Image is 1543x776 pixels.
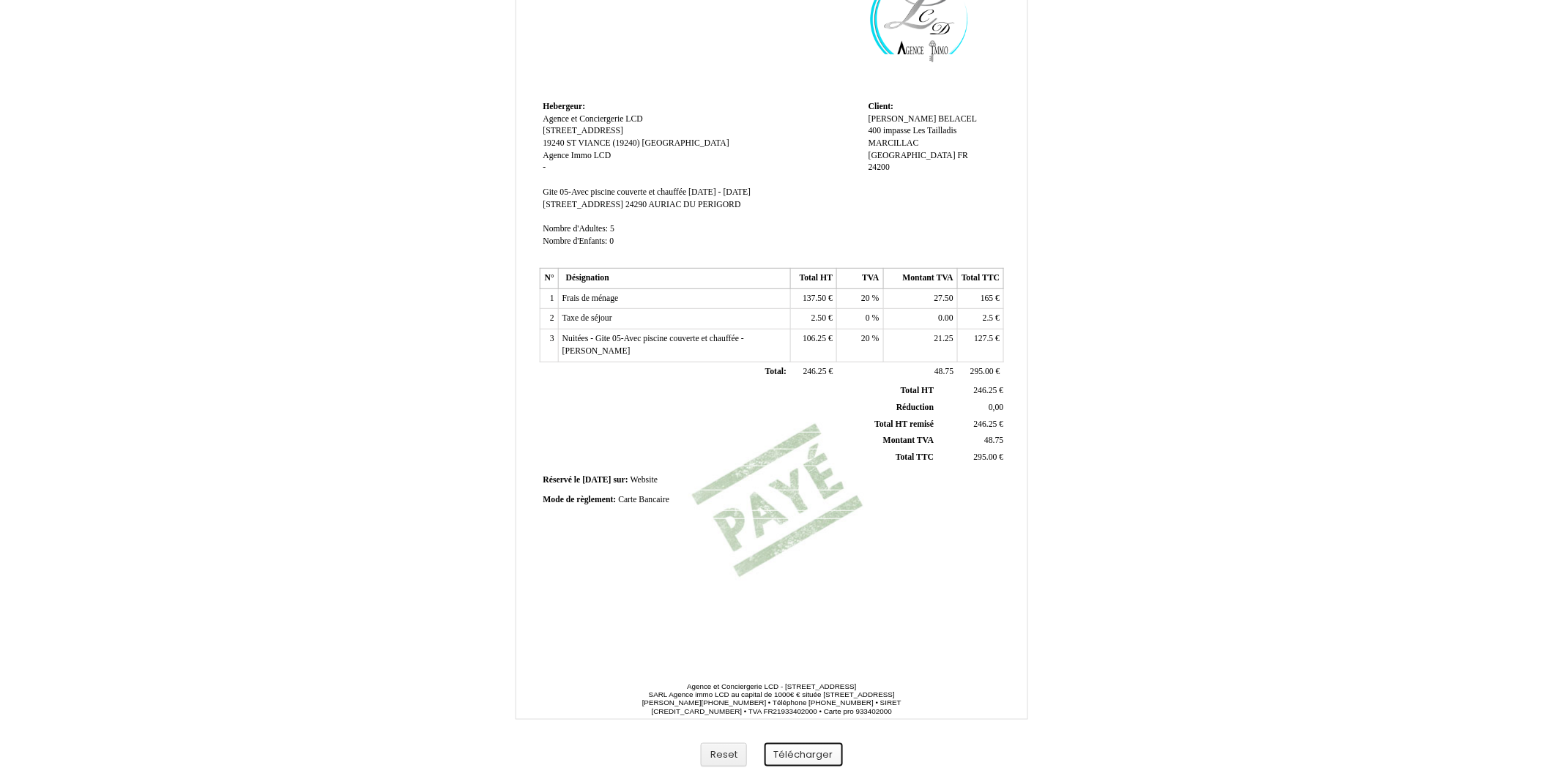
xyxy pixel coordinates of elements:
span: 20 [861,334,870,343]
td: 2 [540,309,558,329]
span: 106.25 [803,334,826,343]
span: Agence Immo [543,151,592,160]
td: € [958,288,1004,309]
td: % [837,309,883,329]
td: € [937,449,1006,466]
td: 1 [540,288,558,309]
span: [GEOGRAPHIC_DATA] [642,138,729,148]
span: 24290 [625,200,647,209]
span: Hebergeur: [543,102,586,111]
td: € [790,362,836,382]
td: € [958,309,1004,329]
span: Montant TVA [883,436,934,445]
span: Agence et Conciergerie LCD - [STREET_ADDRESS] [687,682,856,690]
span: 20 [861,294,870,303]
span: Mode de règlement: [543,495,617,504]
span: 246.25 [803,367,827,376]
td: € [790,329,836,362]
td: 3 [540,329,558,362]
span: Taxe de séjour [562,313,612,323]
td: % [837,288,883,309]
th: Total HT [790,269,836,289]
span: 165 [981,294,994,303]
span: 0 [866,313,870,323]
span: Réduction [896,403,934,412]
span: 400 impasse Les Tailladis [869,126,957,135]
span: 127.5 [974,334,993,343]
span: [STREET_ADDRESS] [543,126,624,135]
span: Total HT remisé [874,419,934,429]
span: Nombre d'Enfants: [543,236,608,246]
th: N° [540,269,558,289]
td: € [937,383,1006,399]
th: TVA [837,269,883,289]
span: Website [631,475,658,485]
td: % [837,329,883,362]
th: Montant TVA [883,269,957,289]
span: [DATE] - [DATE] [688,187,751,197]
th: Total TTC [958,269,1004,289]
td: € [937,416,1006,433]
span: 2.5 [983,313,994,323]
span: 0 [610,236,614,246]
span: Agence et Conciergerie LCD [543,114,643,124]
span: 0.00 [939,313,953,323]
span: [PERSON_NAME] [869,114,937,124]
span: 246.25 [974,419,997,429]
span: [DATE] [582,475,611,485]
span: 295.00 [974,452,997,462]
span: FR [958,151,968,160]
span: Client: [869,102,893,111]
span: 246.25 [974,386,997,395]
span: 0,00 [989,403,1003,412]
span: ST VIANCE (19240) [567,138,640,148]
th: Désignation [558,269,790,289]
span: MARCILLAC [GEOGRAPHIC_DATA] [869,138,956,160]
span: LCD [594,151,611,160]
span: Réservé le [543,475,581,485]
span: Total HT [901,386,934,395]
span: 295.00 [970,367,994,376]
button: Reset [701,743,747,767]
span: Total: [765,367,787,376]
td: € [958,329,1004,362]
span: 19240 [543,138,565,148]
span: - [543,163,546,172]
span: Gite 05-Avec piscine couverte et chauffée [543,187,687,197]
span: 24200 [869,163,890,172]
span: 137.50 [803,294,826,303]
span: 48.75 [934,367,953,376]
span: BELACEL [939,114,978,124]
span: 48.75 [984,436,1003,445]
span: 2.50 [811,313,826,323]
span: 5 [610,224,614,234]
span: Frais de ménage [562,294,619,303]
span: sur: [614,475,628,485]
td: € [958,362,1004,382]
span: Total TTC [896,452,934,462]
td: € [790,288,836,309]
span: Carte Bancaire [618,495,669,504]
span: AURIAC DU PERIGORD [649,200,741,209]
td: € [790,309,836,329]
button: Télécharger [765,743,843,767]
span: 21.25 [934,334,953,343]
span: [STREET_ADDRESS] [543,200,624,209]
span: SARL Agence immo LCD au capital de 1000€ € située [STREET_ADDRESS][PERSON_NAME][PHONE_NUMBER] • T... [642,690,901,715]
span: Nombre d'Adultes: [543,224,609,234]
span: 27.50 [934,294,953,303]
span: Nuitées - Gite 05-Avec piscine couverte et chauffée - [PERSON_NAME] [562,334,744,356]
